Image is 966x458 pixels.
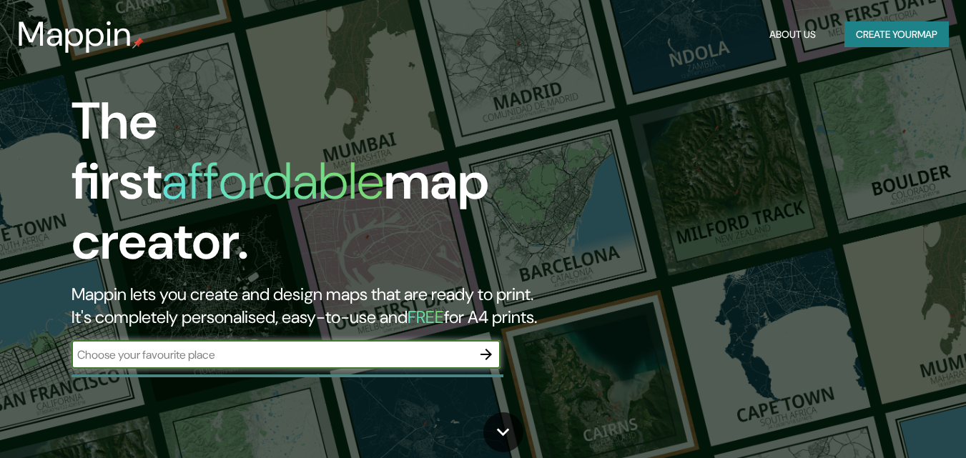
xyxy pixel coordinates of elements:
[408,306,444,328] h5: FREE
[17,14,132,54] h3: Mappin
[844,21,949,48] button: Create yourmap
[839,402,950,442] iframe: Help widget launcher
[764,21,822,48] button: About Us
[162,148,384,214] h1: affordable
[72,347,472,363] input: Choose your favourite place
[72,283,555,329] h2: Mappin lets you create and design maps that are ready to print. It's completely personalised, eas...
[132,37,144,49] img: mappin-pin
[72,91,555,283] h1: The first map creator.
